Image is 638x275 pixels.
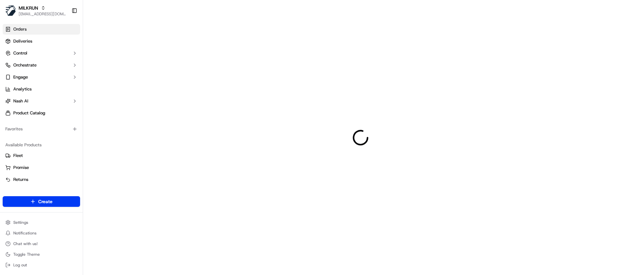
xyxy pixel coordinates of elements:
a: Promise [5,165,77,171]
button: [EMAIL_ADDRESS][DOMAIN_NAME] [19,11,66,17]
span: Settings [13,220,28,225]
a: Product Catalog [3,108,80,118]
button: Log out [3,260,80,270]
button: Control [3,48,80,59]
span: Product Catalog [13,110,45,116]
button: Create [3,196,80,207]
a: Fleet [5,153,77,159]
button: MILKRUN [19,5,38,11]
a: Orders [3,24,80,35]
span: Orchestrate [13,62,37,68]
button: Toggle Theme [3,250,80,259]
span: Control [13,50,27,56]
span: Create [38,198,53,205]
span: Orders [13,26,27,32]
button: Returns [3,174,80,185]
a: Deliveries [3,36,80,47]
button: Engage [3,72,80,82]
button: MILKRUNMILKRUN[EMAIL_ADDRESS][DOMAIN_NAME] [3,3,69,19]
button: Orchestrate [3,60,80,70]
a: Returns [5,177,77,183]
span: Returns [13,177,28,183]
span: Nash AI [13,98,28,104]
span: Analytics [13,86,32,92]
span: Notifications [13,230,37,236]
button: Fleet [3,150,80,161]
span: Promise [13,165,29,171]
span: Deliveries [13,38,32,44]
button: Chat with us! [3,239,80,248]
button: Promise [3,162,80,173]
a: Analytics [3,84,80,94]
div: Favorites [3,124,80,134]
span: Engage [13,74,28,80]
div: Available Products [3,140,80,150]
span: Fleet [13,153,23,159]
span: Log out [13,262,27,268]
span: Toggle Theme [13,252,40,257]
button: Nash AI [3,96,80,106]
button: Notifications [3,228,80,238]
img: MILKRUN [5,5,16,16]
button: Settings [3,218,80,227]
span: Chat with us! [13,241,38,246]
